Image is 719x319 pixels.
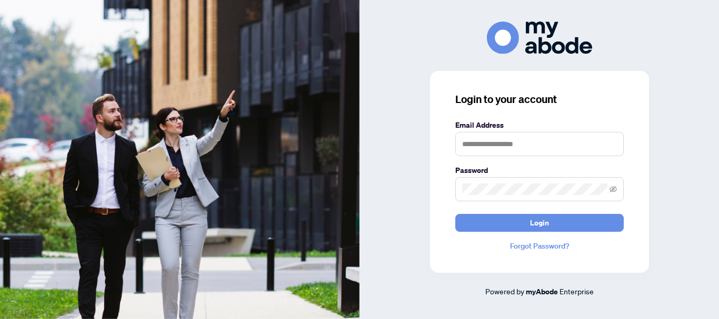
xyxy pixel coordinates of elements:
label: Password [455,164,624,176]
span: eye-invisible [610,186,617,193]
a: Forgot Password? [455,240,624,252]
label: Email Address [455,119,624,131]
button: Login [455,214,624,232]
img: ma-logo [487,22,592,54]
h3: Login to your account [455,92,624,107]
a: myAbode [526,286,558,297]
span: Enterprise [560,286,594,296]
span: Powered by [485,286,524,296]
span: Login [530,214,549,231]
